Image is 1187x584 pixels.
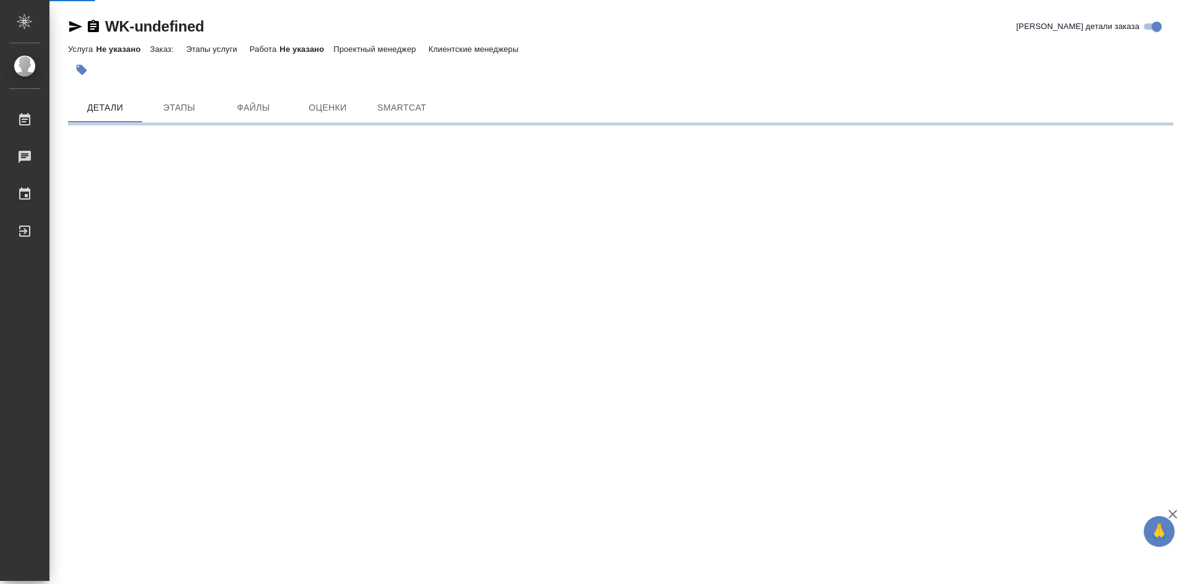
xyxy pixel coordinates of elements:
[68,19,83,34] button: Скопировать ссылку для ЯМессенджера
[372,100,432,116] span: SmartCat
[1144,516,1175,547] button: 🙏
[150,44,176,54] p: Заказ:
[224,100,283,116] span: Файлы
[333,44,419,54] p: Проектный менеджер
[96,44,150,54] p: Не указано
[68,56,95,83] button: Добавить тэг
[298,100,357,116] span: Оценки
[75,100,135,116] span: Детали
[1016,20,1139,33] span: [PERSON_NAME] детали заказа
[1149,518,1170,544] span: 🙏
[279,44,333,54] p: Не указано
[428,44,522,54] p: Клиентские менеджеры
[150,100,209,116] span: Этапы
[86,19,101,34] button: Скопировать ссылку
[186,44,240,54] p: Этапы услуги
[68,44,96,54] p: Услуга
[105,18,204,35] a: WK-undefined
[250,44,280,54] p: Работа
